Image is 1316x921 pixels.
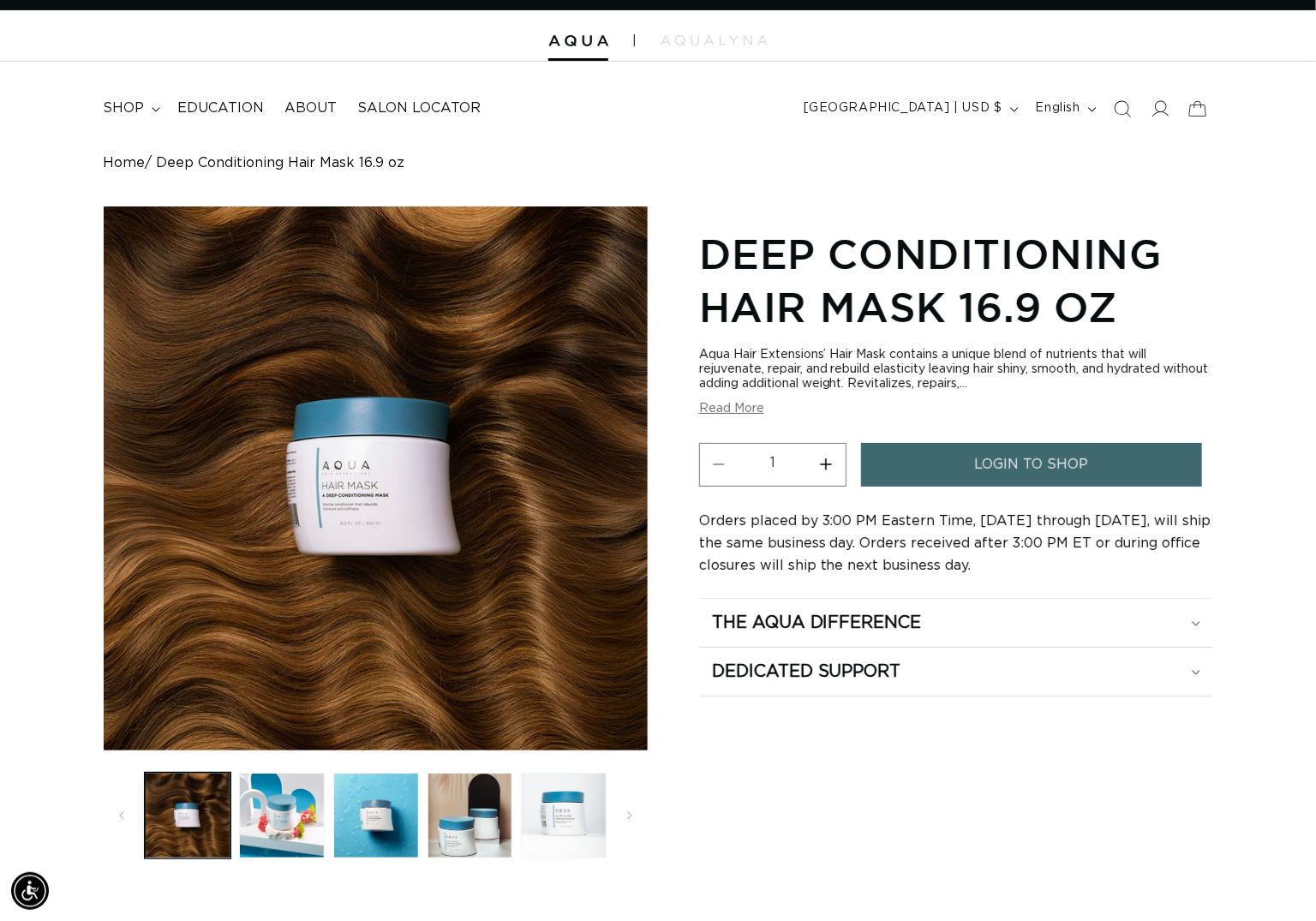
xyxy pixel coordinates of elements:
button: Load image 2 in gallery view [239,773,325,858]
span: [GEOGRAPHIC_DATA] | USD $ [804,99,1002,117]
span: Education [177,99,264,117]
span: Deep Conditioning Hair Mask 16.9 oz [156,155,405,171]
summary: Search [1104,90,1141,128]
a: Salon Locator [347,89,491,128]
button: [GEOGRAPHIC_DATA] | USD $ [793,93,1026,125]
span: login to shop [975,443,1089,487]
button: Load image 1 in gallery view [145,773,230,858]
span: Orders placed by 3:00 PM Eastern Time, [DATE] through [DATE], will ship the same business day. Or... [699,514,1211,572]
img: Aqua Hair Extensions [548,35,608,47]
span: shop [103,99,144,117]
span: About [284,99,337,117]
summary: The Aqua Difference [699,599,1213,647]
a: login to shop [861,443,1203,487]
h2: The Aqua Difference [712,612,922,634]
a: Home [103,155,145,171]
button: Slide left [103,797,141,834]
button: Load image 3 in gallery view [333,773,419,858]
span: Salon Locator [357,99,481,117]
button: Load image 4 in gallery view [428,773,513,858]
summary: shop [93,89,167,128]
div: Accessibility Menu [11,872,49,910]
span: English [1036,99,1080,117]
div: Aqua Hair Extensions’ Hair Mask contains a unique blend of nutrients that will rejuvenate, repair... [699,348,1213,392]
button: Slide right [611,797,649,834]
button: English [1026,93,1104,125]
summary: Dedicated Support [699,648,1213,696]
h2: Dedicated Support [712,661,901,683]
nav: breadcrumbs [103,155,1213,171]
a: Education [167,89,274,128]
button: Load image 5 in gallery view [521,773,607,858]
media-gallery: Gallery Viewer [103,206,649,863]
a: About [274,89,347,128]
button: Read More [699,402,764,416]
h1: Deep Conditioning Hair Mask 16.9 oz [699,227,1213,334]
img: aqualyna.com [661,35,768,45]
